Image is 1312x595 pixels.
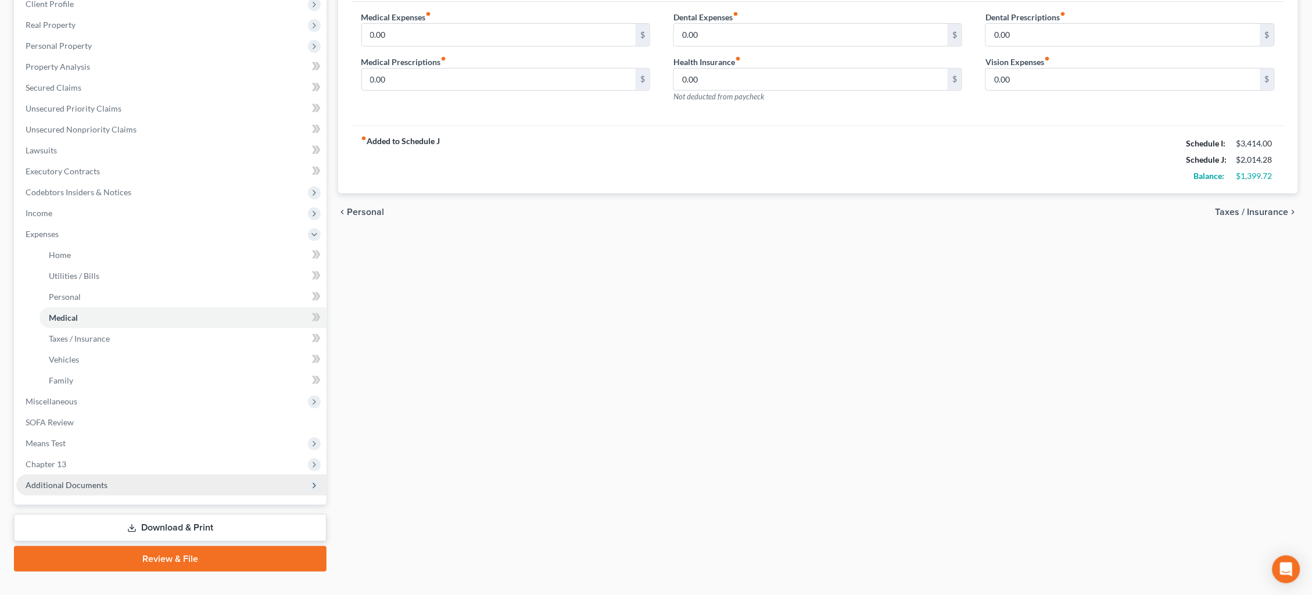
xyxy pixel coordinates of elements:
button: Taxes / Insurance chevron_right [1216,207,1298,217]
span: Codebtors Insiders & Notices [26,187,131,197]
div: $2,014.28 [1236,154,1275,166]
input: -- [674,24,948,46]
i: fiber_manual_record [441,56,447,62]
i: chevron_right [1289,207,1298,217]
a: Executory Contracts [16,161,327,182]
a: Medical [40,307,327,328]
span: Expenses [26,229,59,239]
a: SOFA Review [16,412,327,433]
a: Download & Print [14,514,327,542]
span: Utilities / Bills [49,271,99,281]
span: Unsecured Nonpriority Claims [26,124,137,134]
span: Home [49,250,71,260]
a: Unsecured Priority Claims [16,98,327,119]
label: Medical Prescriptions [361,56,447,68]
a: Vehicles [40,349,327,370]
input: -- [362,24,636,46]
span: Real Property [26,20,76,30]
i: fiber_manual_record [361,135,367,141]
label: Health Insurance [673,56,741,68]
div: $3,414.00 [1236,138,1275,149]
span: Family [49,375,73,385]
a: Home [40,245,327,266]
div: $ [948,24,962,46]
span: Personal Property [26,41,92,51]
span: Vehicles [49,354,79,364]
a: Unsecured Nonpriority Claims [16,119,327,140]
span: Taxes / Insurance [1216,207,1289,217]
span: Medical [49,313,78,322]
button: chevron_left Personal [338,207,385,217]
div: $ [948,69,962,91]
strong: Added to Schedule J [361,135,440,184]
label: Vision Expenses [985,56,1050,68]
strong: Schedule I: [1186,138,1226,148]
label: Dental Expenses [673,11,739,23]
div: $ [1260,24,1274,46]
span: Personal [347,207,385,217]
div: Open Intercom Messenger [1272,555,1300,583]
span: Taxes / Insurance [49,334,110,343]
strong: Balance: [1194,171,1225,181]
label: Medical Expenses [361,11,432,23]
span: Additional Documents [26,480,107,490]
span: SOFA Review [26,417,74,427]
i: fiber_manual_record [733,11,739,17]
span: Income [26,208,52,218]
div: $ [1260,69,1274,91]
a: Taxes / Insurance [40,328,327,349]
span: Property Analysis [26,62,90,71]
span: Miscellaneous [26,396,77,406]
input: -- [986,69,1260,91]
i: fiber_manual_record [1044,56,1050,62]
span: Secured Claims [26,83,81,92]
div: $ [636,24,650,46]
strong: Schedule J: [1186,155,1227,164]
span: Executory Contracts [26,166,100,176]
i: fiber_manual_record [426,11,432,17]
div: $1,399.72 [1236,170,1275,182]
i: fiber_manual_record [1060,11,1066,17]
span: Lawsuits [26,145,57,155]
span: Personal [49,292,81,302]
span: Chapter 13 [26,459,66,469]
div: $ [636,69,650,91]
a: Secured Claims [16,77,327,98]
a: Family [40,370,327,391]
input: -- [674,69,948,91]
span: Not deducted from paycheck [673,92,764,101]
label: Dental Prescriptions [985,11,1066,23]
a: Property Analysis [16,56,327,77]
input: -- [986,24,1260,46]
i: chevron_left [338,207,347,217]
a: Review & File [14,546,327,572]
span: Means Test [26,438,66,448]
span: Unsecured Priority Claims [26,103,121,113]
a: Personal [40,286,327,307]
i: fiber_manual_record [735,56,741,62]
a: Lawsuits [16,140,327,161]
input: -- [362,69,636,91]
a: Utilities / Bills [40,266,327,286]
